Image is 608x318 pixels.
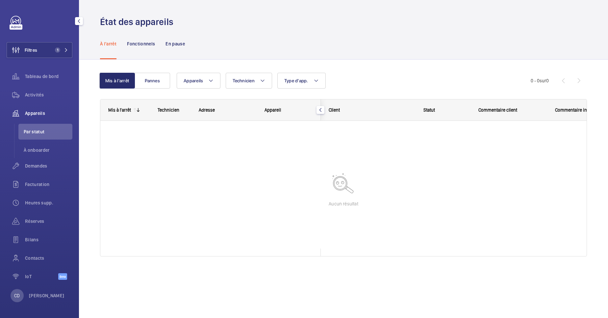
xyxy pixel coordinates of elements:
[25,218,72,225] span: Réserves
[25,236,72,243] span: Bilans
[540,78,546,83] span: sur
[25,92,72,98] span: Activités
[100,16,177,28] h1: État des appareils
[24,128,72,135] span: Par statut
[99,73,135,89] button: Mis à l'arrêt
[265,107,313,113] div: Appareil
[284,78,308,83] span: Type d'app.
[184,78,203,83] span: Appareils
[199,107,215,113] span: Adresse
[25,110,72,117] span: Appareils
[25,47,37,53] span: Filtres
[108,107,131,113] div: Mis à l'arrêt
[531,78,549,83] span: 0 - 0 0
[277,73,326,89] button: Type d'app.
[7,42,72,58] button: Filtres1
[177,73,220,89] button: Appareils
[58,273,67,280] span: Beta
[25,273,58,280] span: IoT
[25,73,72,80] span: Tableau de bord
[14,292,20,299] p: CD
[100,40,116,47] p: À l'arrêt
[165,40,185,47] p: En pause
[127,40,155,47] p: Fonctionnels
[135,73,170,89] button: Pannes
[478,107,517,113] span: Commentaire client
[29,292,64,299] p: [PERSON_NAME]
[25,181,72,188] span: Facturation
[25,163,72,169] span: Demandes
[423,107,435,113] span: Statut
[24,147,72,153] span: À onboarder
[555,107,597,113] span: Commentaire interne
[233,78,255,83] span: Technicien
[329,107,340,113] span: Client
[55,47,60,53] span: 1
[25,255,72,261] span: Contacts
[25,199,72,206] span: Heures supp.
[158,107,179,113] span: Technicien
[226,73,272,89] button: Technicien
